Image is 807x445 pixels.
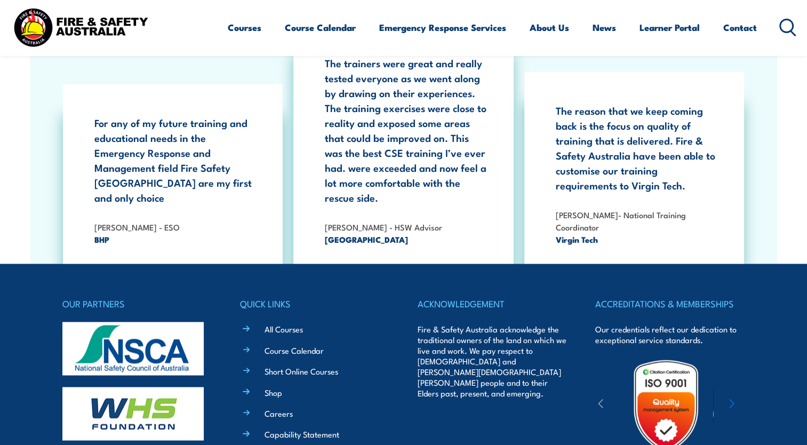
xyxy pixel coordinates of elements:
[418,323,567,398] p: Fire & Safety Australia acknowledge the traditional owners of the land on which we live and work....
[94,233,257,245] span: BHP
[325,233,487,245] span: [GEOGRAPHIC_DATA]
[325,220,442,232] strong: [PERSON_NAME] - HSW Advisor
[530,13,569,42] a: About Us
[325,55,487,205] p: The trainers were great and really tested everyone as we went along by drawing on their experienc...
[595,296,745,311] h4: ACCREDITATIONS & MEMBERSHIPS
[265,365,338,376] a: Short Online Courses
[379,13,506,42] a: Emergency Response Services
[265,428,339,439] a: Capability Statement
[265,344,324,355] a: Course Calendar
[418,296,567,311] h4: ACKNOWLEDGEMENT
[640,13,700,42] a: Learner Portal
[556,103,718,193] p: The reason that we keep coming back is the focus on quality of training that is delivered. Fire &...
[556,233,718,245] span: Virgin Tech
[265,323,303,334] a: All Courses
[593,13,616,42] a: News
[265,386,282,398] a: Shop
[556,208,686,232] strong: [PERSON_NAME]- National Training Coordinator
[723,13,757,42] a: Contact
[62,296,212,311] h4: OUR PARTNERS
[94,220,180,232] strong: [PERSON_NAME] - ESO
[62,322,204,375] img: nsca-logo-footer
[228,13,261,42] a: Courses
[713,387,806,424] img: ewpa-logo
[595,323,745,345] p: Our credentials reflect our dedication to exceptional service standards.
[265,407,293,418] a: Careers
[62,387,204,440] img: whs-logo-footer
[285,13,356,42] a: Course Calendar
[240,296,389,311] h4: QUICK LINKS
[94,115,257,205] p: For any of my future training and educational needs in the Emergency Response and Management fiel...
